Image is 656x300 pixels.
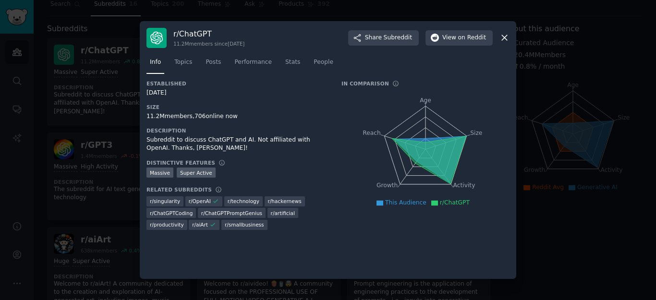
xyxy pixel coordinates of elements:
[146,104,328,110] h3: Size
[201,210,262,216] span: r/ ChatGPTPromptGenius
[420,97,431,104] tspan: Age
[173,40,244,47] div: 11.2M members since [DATE]
[173,29,244,39] h3: r/ ChatGPT
[146,112,328,121] div: 11.2M members, 706 online now
[192,221,208,228] span: r/ aiArt
[150,210,193,216] span: r/ ChatGPTCoding
[442,34,486,42] span: View
[228,198,259,204] span: r/ technology
[146,89,328,97] div: [DATE]
[314,58,333,67] span: People
[453,182,475,189] tspan: Activity
[234,58,272,67] span: Performance
[146,136,328,153] div: Subreddit to discuss ChatGPT and AI. Not affiliated with OpenAI. Thanks, [PERSON_NAME]!
[174,58,192,67] span: Topics
[177,168,216,178] div: Super Active
[206,58,221,67] span: Posts
[385,199,426,206] span: This Audience
[146,159,215,166] h3: Distinctive Features
[440,199,470,206] span: r/ChatGPT
[150,58,161,67] span: Info
[458,34,486,42] span: on Reddit
[282,55,304,74] a: Stats
[146,186,212,193] h3: Related Subreddits
[341,80,389,87] h3: In Comparison
[150,198,180,204] span: r/ singularity
[363,129,381,136] tspan: Reach
[365,34,412,42] span: Share
[285,58,300,67] span: Stats
[231,55,275,74] a: Performance
[384,34,412,42] span: Subreddit
[271,210,295,216] span: r/ artificial
[146,168,173,178] div: Massive
[189,198,211,204] span: r/ OpenAI
[268,198,302,204] span: r/ hackernews
[146,127,328,134] h3: Description
[425,30,493,46] button: Viewon Reddit
[377,182,398,189] tspan: Growth
[225,221,264,228] span: r/ smallbusiness
[171,55,195,74] a: Topics
[146,80,328,87] h3: Established
[348,30,419,46] button: ShareSubreddit
[470,129,482,136] tspan: Size
[146,55,164,74] a: Info
[150,221,184,228] span: r/ productivity
[146,28,167,48] img: ChatGPT
[202,55,224,74] a: Posts
[310,55,337,74] a: People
